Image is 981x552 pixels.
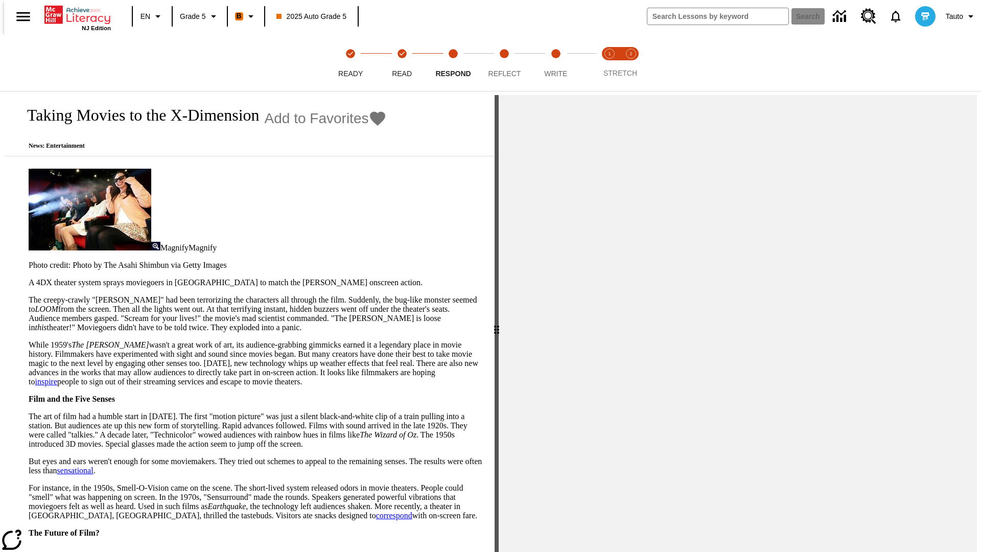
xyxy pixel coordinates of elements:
button: Grade: Grade 5, Select a grade [176,7,224,26]
a: Notifications [882,3,909,30]
span: Ready [338,70,363,78]
span: EN [141,11,150,22]
span: Magnify [189,243,217,252]
strong: Film and the Five Senses [29,395,115,403]
div: Home [44,4,111,31]
em: The Wizard of Oz [360,430,416,439]
a: correspond [376,511,412,520]
span: B [237,10,242,22]
text: 2 [629,51,632,56]
span: STRETCH [603,69,637,77]
a: Resource Center, Will open in new tab [855,3,882,30]
img: Panel in front of the seats sprays water mist to the happy audience at a 4DX-equipped theater. [29,169,151,250]
span: Reflect [488,70,521,78]
span: Tauto [946,11,963,22]
p: Photo credit: Photo by The Asahi Shimbun via Getty Images [29,261,482,270]
span: Add to Favorites [265,110,369,127]
span: Write [544,70,567,78]
a: Data Center [827,3,855,31]
span: 2025 Auto Grade 5 [276,11,347,22]
button: Boost Class color is orange. Change class color [231,7,261,26]
div: Press Enter or Spacebar and then press right and left arrow keys to move the slider [495,95,499,552]
p: While 1959's wasn't a great work of art, its audience-grabbing gimmicks earned it a legendary pla... [29,340,482,386]
button: Ready(Step completed) step 1 of 5 [321,35,380,91]
em: this [35,323,46,332]
div: activity [499,95,977,552]
p: For instance, in the 1950s, Smell-O-Vision came on the scene. The short-lived system released odo... [29,484,482,520]
button: Stretch Respond step 2 of 2 [616,35,646,91]
text: 1 [608,51,611,56]
button: Language: EN, Select a language [136,7,169,26]
button: Respond step 3 of 5 [424,35,483,91]
strong: The Future of Film? [29,528,100,537]
p: A 4DX theater system sprays moviegoers in [GEOGRAPHIC_DATA] to match the [PERSON_NAME] onscreen a... [29,278,482,287]
button: Reflect step 4 of 5 [475,35,534,91]
h1: Taking Movies to the X-Dimension [16,106,260,125]
button: Read(Step completed) step 2 of 5 [372,35,431,91]
p: The art of film had a humble start in [DATE]. The first "motion picture" was just a silent black-... [29,412,482,449]
button: Select a new avatar [909,3,942,30]
span: NJ Edition [82,25,111,31]
button: Add to Favorites - Taking Movies to the X-Dimension [265,109,387,127]
button: Write step 5 of 5 [526,35,586,91]
button: Stretch Read step 1 of 2 [595,35,624,91]
input: search field [647,8,788,25]
span: Grade 5 [180,11,206,22]
img: avatar image [915,6,936,27]
a: sensational [57,466,94,475]
em: The [PERSON_NAME] [72,340,149,349]
div: reading [4,95,495,547]
em: LOOM [35,305,58,313]
em: Earthquake [208,502,246,511]
p: But eyes and ears weren't enough for some moviemakers. They tried out schemes to appeal to the re... [29,457,482,475]
button: Profile/Settings [942,7,981,26]
a: inspire [35,377,57,386]
span: Magnify [160,243,189,252]
img: Magnify [151,242,160,250]
p: News: Entertainment [16,142,387,150]
span: Respond [435,70,471,78]
p: The creepy-crawly "[PERSON_NAME]" had been terrorizing the characters all through the film. Sudde... [29,295,482,332]
button: Open side menu [8,2,38,32]
span: Read [392,70,412,78]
